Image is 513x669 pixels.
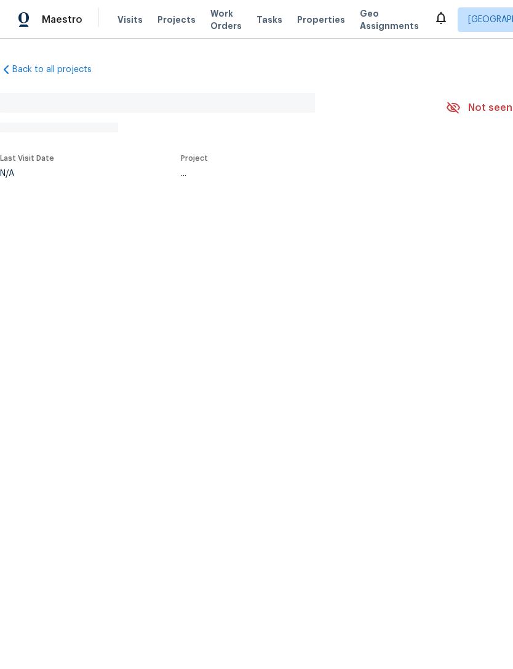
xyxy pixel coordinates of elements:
[360,7,419,32] span: Geo Assignments
[181,169,417,178] div: ...
[157,14,196,26] span: Projects
[42,14,82,26] span: Maestro
[256,15,282,24] span: Tasks
[181,155,208,162] span: Project
[210,7,242,32] span: Work Orders
[117,14,143,26] span: Visits
[297,14,345,26] span: Properties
